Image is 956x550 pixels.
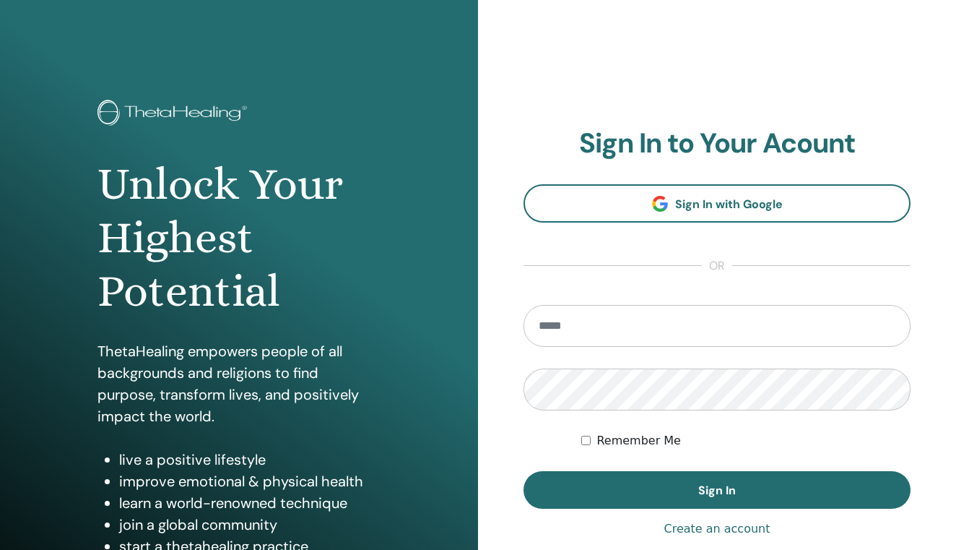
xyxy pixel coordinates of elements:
[702,257,732,275] span: or
[119,470,380,492] li: improve emotional & physical health
[523,127,911,160] h2: Sign In to Your Acount
[119,449,380,470] li: live a positive lifestyle
[119,514,380,536] li: join a global community
[119,492,380,514] li: learn a world-renowned technique
[675,197,783,212] span: Sign In with Google
[97,340,380,427] p: ThetaHealing empowers people of all backgrounds and religions to find purpose, transform lives, a...
[596,432,681,450] label: Remember Me
[581,432,911,450] div: Keep me authenticated indefinitely or until I manually logout
[523,184,911,223] a: Sign In with Google
[698,483,736,498] span: Sign In
[97,158,380,319] h1: Unlock Your Highest Potential
[664,520,770,538] a: Create an account
[523,471,911,509] button: Sign In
